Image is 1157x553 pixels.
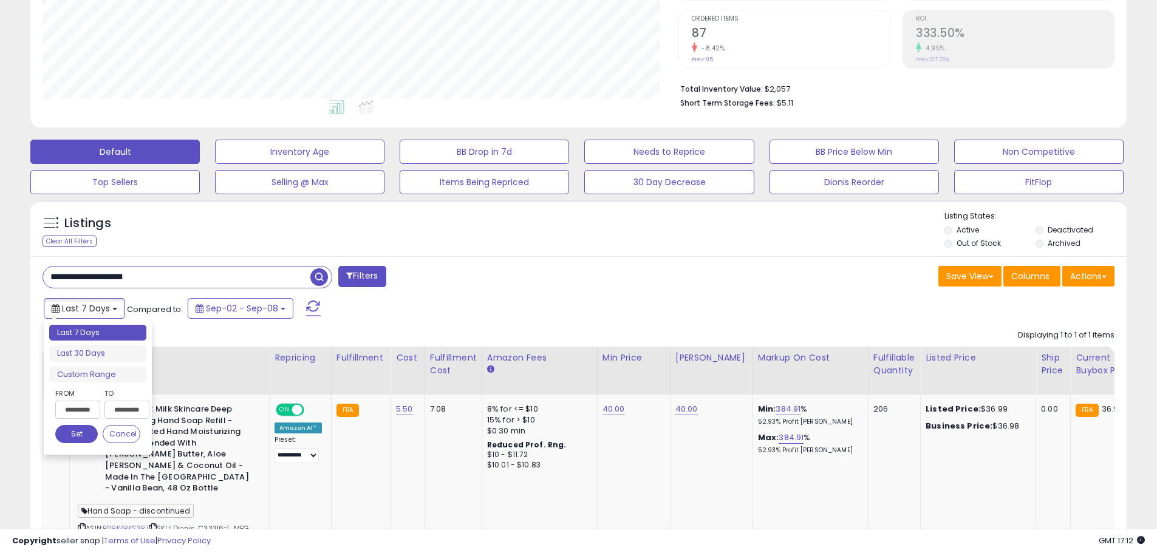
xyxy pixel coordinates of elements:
[692,56,713,63] small: Prev: 95
[584,170,754,194] button: 30 Day Decrease
[758,432,779,443] b: Max:
[753,347,868,395] th: The percentage added to the cost of goods (COGS) that forms the calculator for Min & Max prices.
[675,351,748,364] div: [PERSON_NAME]
[779,432,804,444] a: 384.91
[1003,266,1060,287] button: Columns
[926,403,981,415] b: Listed Price:
[49,367,146,383] li: Custom Range
[188,298,293,319] button: Sep-02 - Sep-08
[487,460,588,470] div: $10.01 - $10.83
[275,422,322,433] div: Amazon AI *
[602,403,625,415] a: 40.00
[758,403,776,415] b: Min:
[680,81,1105,95] li: $2,057
[926,351,1031,364] div: Listed Price
[487,364,494,375] small: Amazon Fees.
[157,535,211,546] a: Privacy Policy
[487,415,588,426] div: 15% for > $10
[1011,270,1049,282] span: Columns
[938,266,1002,287] button: Save View
[1102,403,1124,415] span: 36.99
[776,403,800,415] a: 384.91
[926,404,1026,415] div: $36.99
[916,56,949,63] small: Prev: 317.76%
[487,450,588,460] div: $10 - $11.72
[1076,404,1098,417] small: FBA
[104,535,155,546] a: Terms of Use
[770,170,939,194] button: Dionis Reorder
[400,140,569,164] button: BB Drop in 7d
[921,44,945,53] small: 4.95%
[926,420,992,432] b: Business Price:
[206,302,278,314] span: Sep-02 - Sep-08
[954,170,1124,194] button: FitFlop
[104,387,140,399] label: To
[758,418,859,426] p: 52.93% Profit [PERSON_NAME]
[1048,238,1080,248] label: Archived
[302,405,322,415] span: OFF
[78,504,194,518] span: Hand Soap - discontinued
[430,404,473,415] div: 7.08
[396,403,413,415] a: 5.50
[602,351,665,364] div: Min Price
[873,404,911,415] div: 206
[487,404,588,415] div: 8% for <= $10
[1062,266,1114,287] button: Actions
[75,351,264,364] div: Title
[430,351,477,377] div: Fulfillment Cost
[584,140,754,164] button: Needs to Reprice
[336,404,359,417] small: FBA
[1041,404,1061,415] div: 0.00
[692,16,890,22] span: Ordered Items
[12,535,211,547] div: seller snap | |
[127,304,183,315] span: Compared to:
[44,298,125,319] button: Last 7 Days
[758,432,859,455] div: %
[675,403,698,415] a: 40.00
[215,170,384,194] button: Selling @ Max
[336,351,386,364] div: Fulfillment
[680,84,763,94] b: Total Inventory Value:
[49,345,146,362] li: Last 30 Days
[12,535,56,546] strong: Copyright
[277,405,292,415] span: ON
[916,26,1114,42] h2: 333.50%
[873,351,915,377] div: Fulfillable Quantity
[957,238,1001,248] label: Out of Stock
[396,351,420,364] div: Cost
[487,439,567,450] b: Reduced Prof. Rng.
[275,436,322,463] div: Preset:
[487,351,592,364] div: Amazon Fees
[1048,225,1093,235] label: Deactivated
[487,426,588,436] div: $0.30 min
[1076,351,1138,377] div: Current Buybox Price
[55,387,98,399] label: From
[30,170,200,194] button: Top Sellers
[400,170,569,194] button: Items Being Repriced
[30,140,200,164] button: Default
[944,211,1127,222] p: Listing States:
[105,404,253,497] b: Dionis Goat Milk Skincare Deep Moisturizing Hand Soap Refill - Concentrated Hand Moisturizing For...
[758,446,859,455] p: 52.93% Profit [PERSON_NAME]
[957,225,979,235] label: Active
[338,266,386,287] button: Filters
[954,140,1124,164] button: Non Competitive
[215,140,384,164] button: Inventory Age
[770,140,939,164] button: BB Price Below Min
[103,425,140,443] button: Cancel
[275,351,326,364] div: Repricing
[680,98,775,108] b: Short Term Storage Fees:
[1099,535,1145,546] span: 2025-09-16 17:12 GMT
[697,44,725,53] small: -8.42%
[55,425,98,443] button: Set
[758,404,859,426] div: %
[43,236,97,247] div: Clear All Filters
[49,325,146,341] li: Last 7 Days
[64,215,111,232] h5: Listings
[692,26,890,42] h2: 87
[62,302,110,314] span: Last 7 Days
[1041,351,1065,377] div: Ship Price
[777,97,793,109] span: $5.11
[926,421,1026,432] div: $36.98
[758,351,863,364] div: Markup on Cost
